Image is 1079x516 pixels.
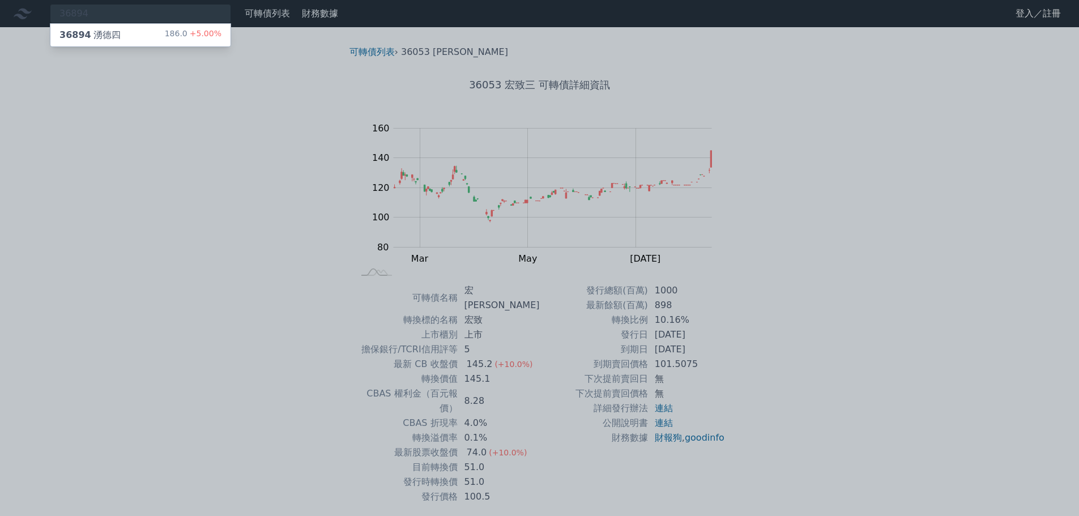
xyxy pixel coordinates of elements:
span: +5.00% [187,29,221,38]
div: 186.0 [165,28,221,42]
a: 36894湧德四 186.0+5.00% [50,24,231,46]
div: 湧德四 [59,28,121,42]
iframe: Chat Widget [1022,462,1079,516]
div: 聊天小工具 [1022,462,1079,516]
span: 36894 [59,29,91,40]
